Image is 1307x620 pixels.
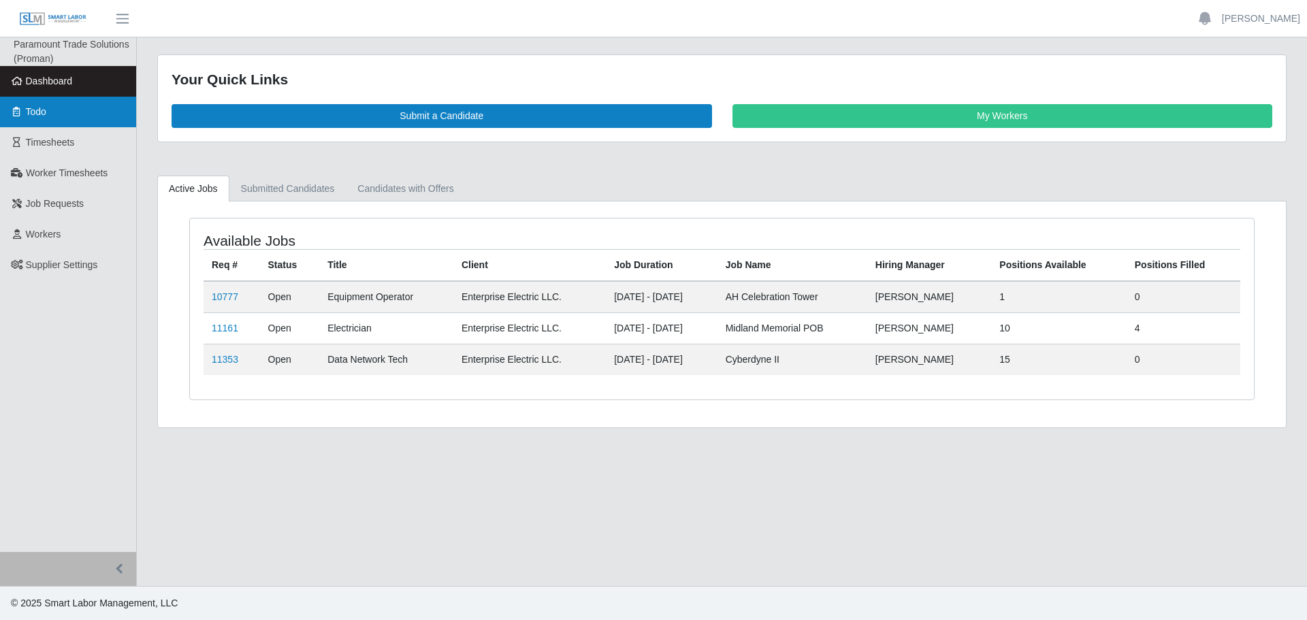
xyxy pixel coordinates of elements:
[260,312,320,344] td: Open
[1127,249,1240,281] th: Positions Filled
[453,344,606,375] td: Enterprise Electric LLC.
[212,323,238,333] a: 11161
[204,232,624,249] h4: Available Jobs
[867,281,991,313] td: [PERSON_NAME]
[26,198,84,209] span: Job Requests
[1127,344,1240,375] td: 0
[606,312,717,344] td: [DATE] - [DATE]
[26,229,61,240] span: Workers
[732,104,1273,128] a: My Workers
[717,312,867,344] td: Midland Memorial POB
[26,106,46,117] span: Todo
[319,344,453,375] td: Data Network Tech
[229,176,346,202] a: Submitted Candidates
[717,249,867,281] th: Job Name
[11,598,178,608] span: © 2025 Smart Labor Management, LLC
[212,291,238,302] a: 10777
[991,312,1126,344] td: 10
[26,259,98,270] span: Supplier Settings
[1222,12,1300,26] a: [PERSON_NAME]
[212,354,238,365] a: 11353
[319,281,453,313] td: Equipment Operator
[867,312,991,344] td: [PERSON_NAME]
[717,344,867,375] td: Cyberdyne II
[260,344,320,375] td: Open
[606,281,717,313] td: [DATE] - [DATE]
[991,249,1126,281] th: Positions Available
[26,76,73,86] span: Dashboard
[1127,312,1240,344] td: 4
[14,39,129,64] span: Paramount Trade Solutions (Proman)
[346,176,465,202] a: Candidates with Offers
[319,312,453,344] td: Electrician
[867,344,991,375] td: [PERSON_NAME]
[991,344,1126,375] td: 15
[26,137,75,148] span: Timesheets
[19,12,87,27] img: SLM Logo
[1127,281,1240,313] td: 0
[867,249,991,281] th: Hiring Manager
[319,249,453,281] th: Title
[172,69,1272,91] div: Your Quick Links
[717,281,867,313] td: AH Celebration Tower
[606,344,717,375] td: [DATE] - [DATE]
[157,176,229,202] a: Active Jobs
[453,249,606,281] th: Client
[453,312,606,344] td: Enterprise Electric LLC.
[204,249,260,281] th: Req #
[172,104,712,128] a: Submit a Candidate
[260,249,320,281] th: Status
[26,167,108,178] span: Worker Timesheets
[606,249,717,281] th: Job Duration
[453,281,606,313] td: Enterprise Electric LLC.
[260,281,320,313] td: Open
[991,281,1126,313] td: 1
